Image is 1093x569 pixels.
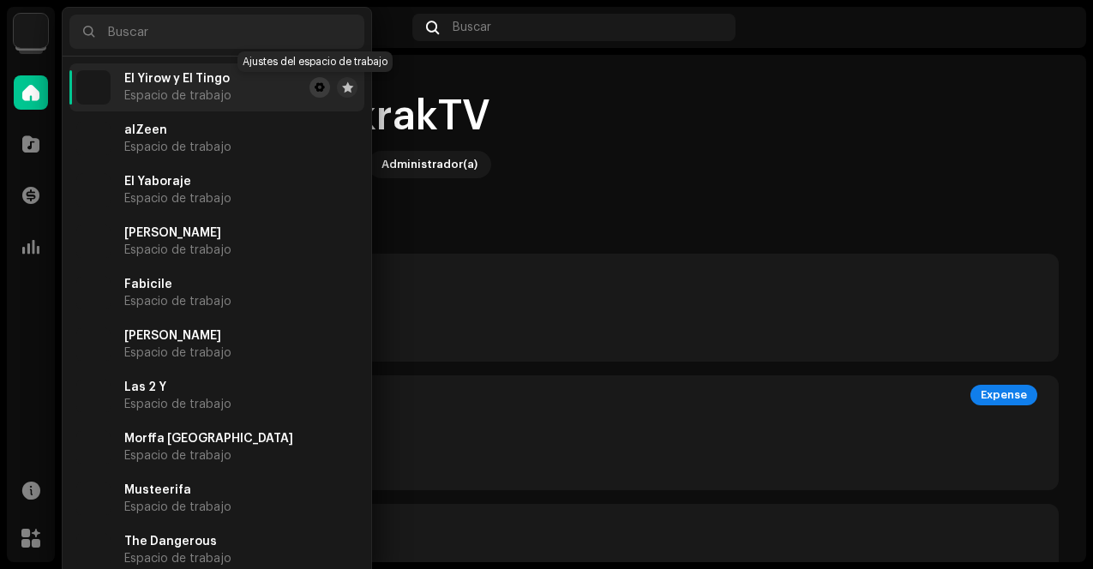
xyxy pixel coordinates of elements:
span: Ferry Atocha [124,329,221,343]
span: Espacio de trabajo [124,346,231,360]
img: 4d5a508c-c80f-4d99-b7fb-82554657661d [76,482,111,516]
img: 4d5a508c-c80f-4d99-b7fb-82554657661d [14,14,48,48]
div: Saldo [111,268,1037,282]
img: 4d5a508c-c80f-4d99-b7fb-82554657661d [76,173,111,207]
span: Musteerifa [124,483,191,497]
div: Último estado de cuenta [111,518,1037,532]
img: 4d5a508c-c80f-4d99-b7fb-82554657661d [76,122,111,156]
span: Las 2 Y [124,380,166,394]
span: The Dangerous [124,535,217,548]
span: Espacio de trabajo [124,500,231,514]
span: Espacio de trabajo [124,295,231,308]
span: aIZeen [124,123,167,137]
span: Fabicile [124,278,172,291]
span: Espacio de trabajo [124,552,231,566]
div: Expense [970,385,1037,405]
img: 4d5a508c-c80f-4d99-b7fb-82554657661d [76,430,111,464]
img: bb000c00-5e0e-483e-ae43-580e9d876302 [1038,14,1066,41]
span: Espacio de trabajo [124,243,231,257]
span: Espacio de trabajo [124,141,231,154]
img: 4d5a508c-c80f-4d99-b7fb-82554657661d [76,70,111,105]
span: Espacio de trabajo [124,192,231,206]
input: Buscar [69,15,364,49]
span: Espacio de trabajo [124,89,231,103]
span: Ernesto El Maldito [124,226,221,240]
span: Morffa Pa La Street [124,432,293,446]
div: Última actualización en [DATE] [111,326,1037,347]
span: El Yaboraje [124,175,191,189]
img: 4d5a508c-c80f-4d99-b7fb-82554657661d [76,327,111,362]
span: Espacio de trabajo [124,449,231,463]
re-o-card-value: Saldo [89,254,1059,362]
img: 4d5a508c-c80f-4d99-b7fb-82554657661d [76,379,111,413]
span: Buscar [453,21,491,34]
img: 4d5a508c-c80f-4d99-b7fb-82554657661d [76,225,111,259]
img: 4d5a508c-c80f-4d99-b7fb-82554657661d [76,276,111,310]
span: El Yirow y El Tingo [124,72,230,86]
div: Administrador(a) [381,154,477,175]
span: Espacio de trabajo [124,398,231,411]
img: 4d5a508c-c80f-4d99-b7fb-82554657661d [76,533,111,567]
